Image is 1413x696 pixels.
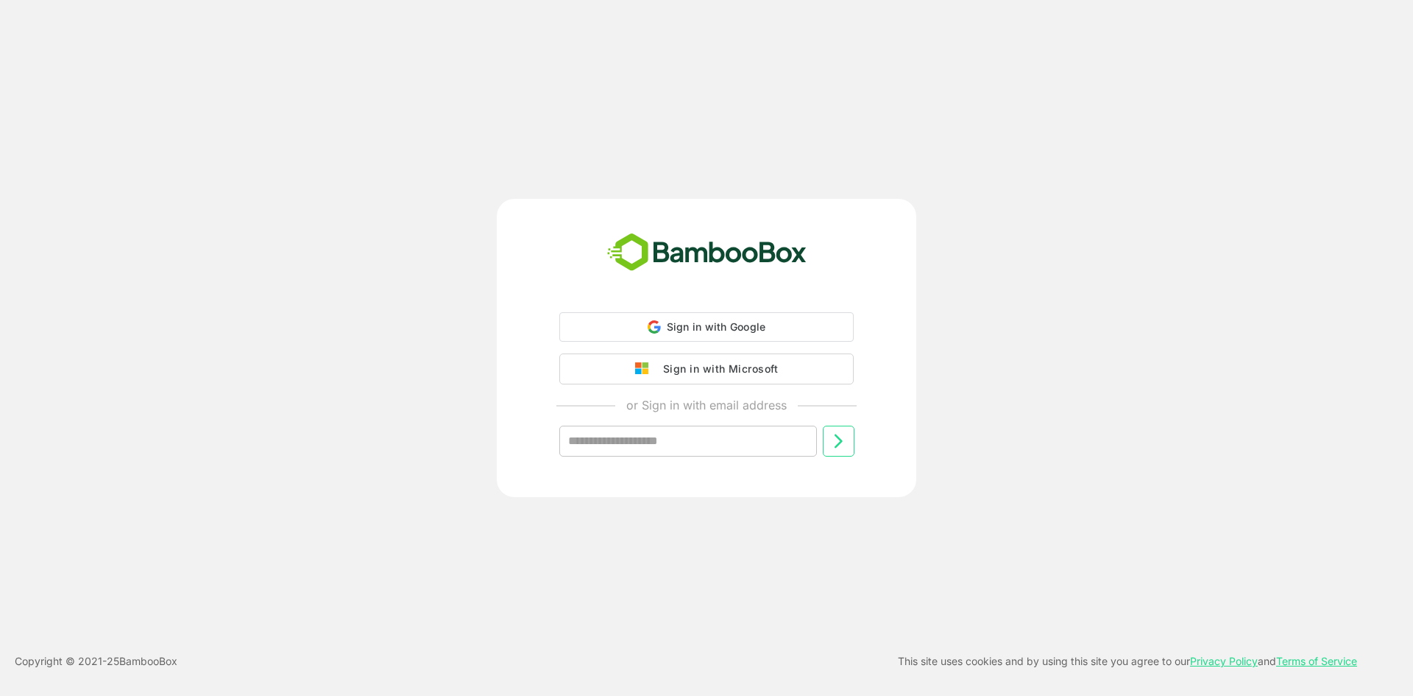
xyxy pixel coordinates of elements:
p: Copyright © 2021- 25 BambooBox [15,653,177,670]
p: or Sign in with email address [626,396,787,414]
div: Sign in with Microsoft [656,359,778,379]
a: Terms of Service [1276,655,1357,667]
p: This site uses cookies and by using this site you agree to our and [898,653,1357,670]
button: Sign in with Microsoft [559,354,854,384]
a: Privacy Policy [1190,655,1258,667]
span: Sign in with Google [667,320,766,333]
div: Sign in with Google [559,312,854,342]
img: google [635,362,656,376]
img: bamboobox [599,228,815,277]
